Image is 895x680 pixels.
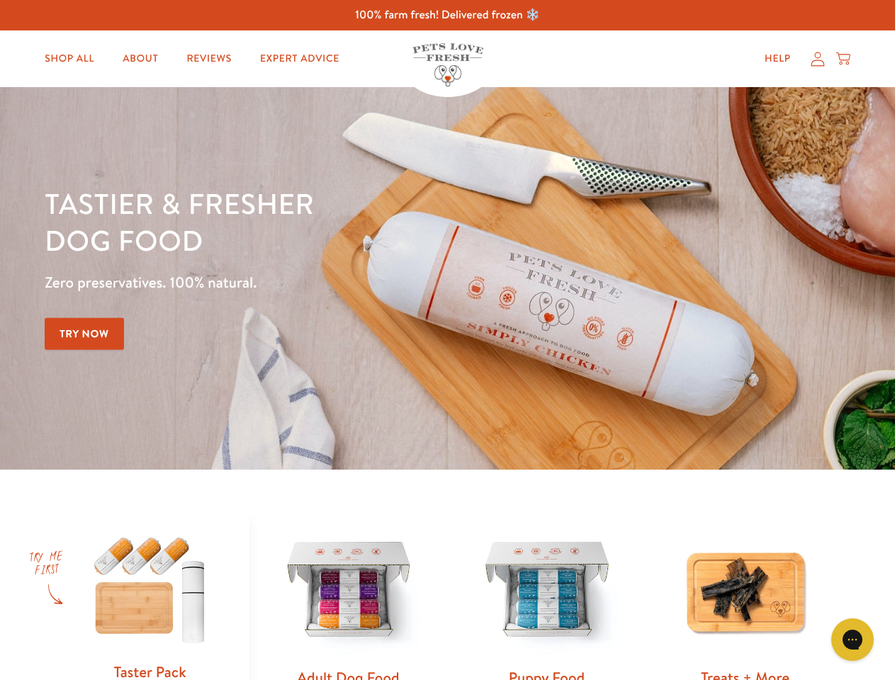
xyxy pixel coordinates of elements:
[111,45,169,73] a: About
[249,45,351,73] a: Expert Advice
[412,43,483,86] img: Pets Love Fresh
[824,613,881,666] iframe: Gorgias live chat messenger
[45,318,124,350] a: Try Now
[45,185,582,259] h1: Tastier & fresher dog food
[175,45,242,73] a: Reviews
[45,270,582,295] p: Zero preservatives. 100% natural.
[753,45,802,73] a: Help
[33,45,106,73] a: Shop All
